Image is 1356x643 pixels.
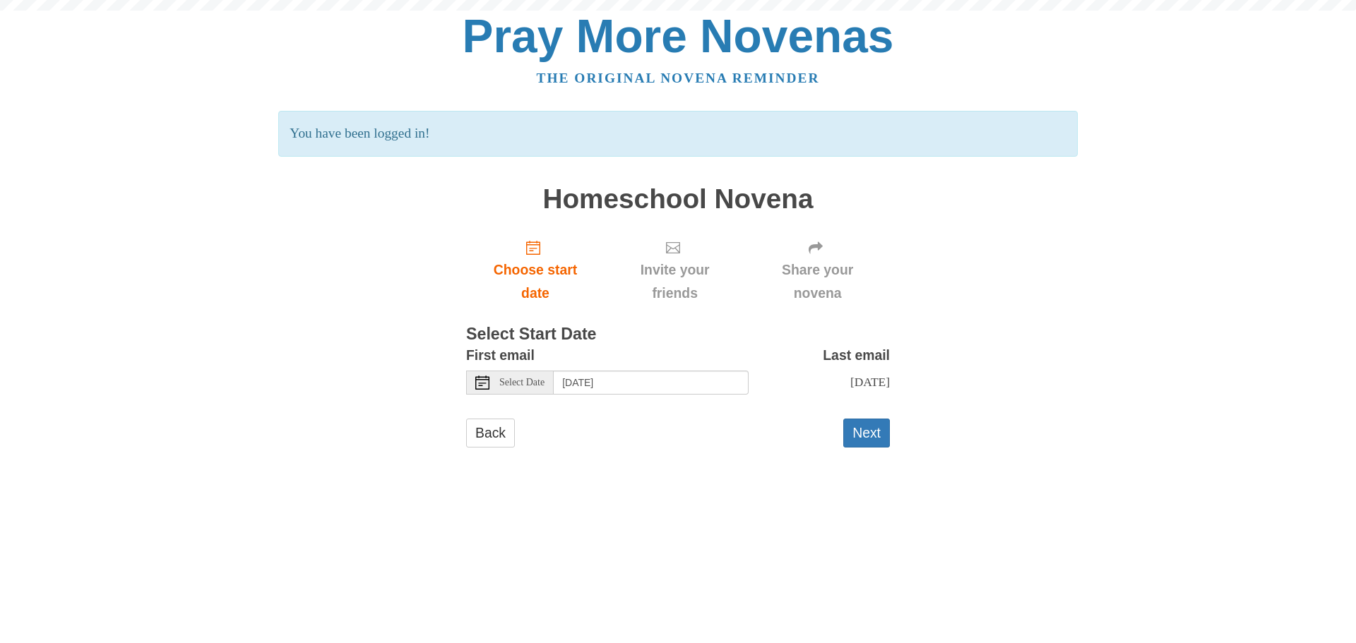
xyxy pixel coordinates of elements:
[466,344,535,367] label: First email
[605,228,745,312] div: Click "Next" to confirm your start date first.
[466,184,890,215] h1: Homeschool Novena
[759,258,876,305] span: Share your novena
[463,10,894,62] a: Pray More Novenas
[466,325,890,344] h3: Select Start Date
[537,71,820,85] a: The original novena reminder
[278,111,1077,157] p: You have been logged in!
[823,344,890,367] label: Last email
[466,419,515,447] a: Back
[843,419,890,447] button: Next
[480,258,590,305] span: Choose start date
[619,258,731,305] span: Invite your friends
[745,228,890,312] div: Click "Next" to confirm your start date first.
[499,378,545,387] span: Select Date
[850,375,890,389] span: [DATE]
[466,228,605,312] a: Choose start date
